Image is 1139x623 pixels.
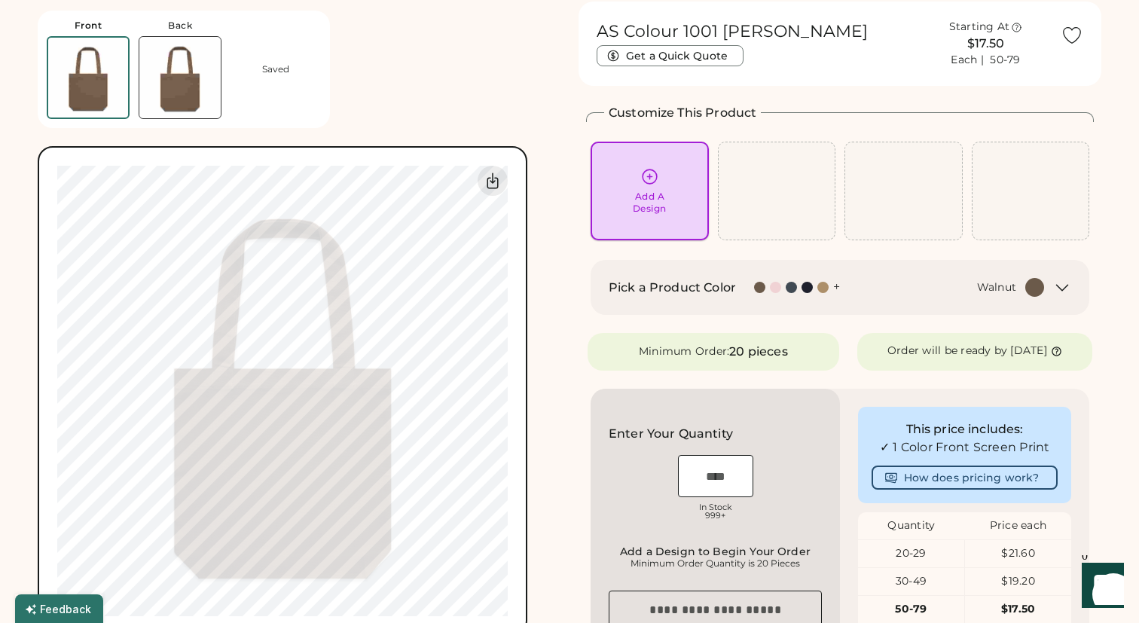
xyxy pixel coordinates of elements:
[678,503,753,520] div: In Stock 999+
[920,35,1052,53] div: $17.50
[872,420,1058,438] div: This price includes:
[858,518,965,533] div: Quantity
[613,557,817,570] div: Minimum Order Quantity is 20 Pieces
[609,425,733,443] h2: Enter Your Quantity
[639,344,730,359] div: Minimum Order:
[75,20,102,32] div: Front
[609,279,736,297] h2: Pick a Product Color
[833,279,840,295] div: +
[965,602,1071,617] div: $17.50
[965,574,1071,589] div: $19.20
[478,166,508,196] div: Download Front Mockup
[872,438,1058,457] div: ✓ 1 Color Front Screen Print
[597,21,868,42] h1: AS Colour 1001 [PERSON_NAME]
[965,518,1072,533] div: Price each
[1067,555,1132,620] iframe: Front Chat
[168,20,192,32] div: Back
[951,53,1020,68] div: Each | 50-79
[729,343,787,361] div: 20 pieces
[887,344,1008,359] div: Order will be ready by
[1010,344,1047,359] div: [DATE]
[872,466,1058,490] button: How does pricing work?
[949,20,1010,35] div: Starting At
[977,280,1017,295] div: Walnut
[965,546,1071,561] div: $21.60
[613,545,817,557] div: Add a Design to Begin Your Order
[609,104,756,122] h2: Customize This Product
[597,45,744,66] button: Get a Quick Quote
[858,602,964,617] div: 50-79
[139,37,221,118] img: AS Colour 1001 Walnut Back Thumbnail
[262,63,289,75] div: Saved
[48,38,128,118] img: AS Colour 1001 Walnut Front Thumbnail
[858,546,964,561] div: 20-29
[633,191,667,215] div: Add A Design
[858,574,964,589] div: 30-49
